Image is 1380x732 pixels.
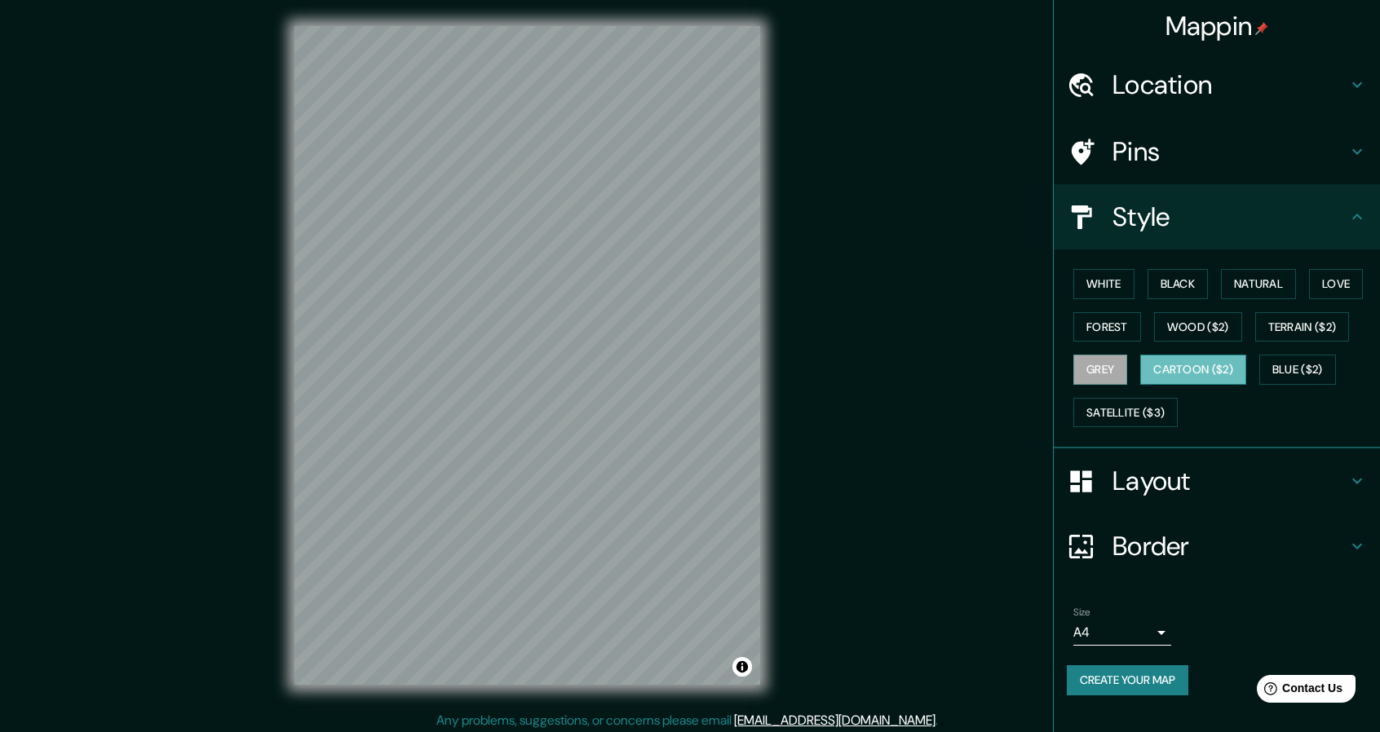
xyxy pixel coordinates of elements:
button: Toggle attribution [732,657,752,677]
button: Blue ($2) [1259,355,1336,385]
h4: Style [1112,201,1347,233]
label: Size [1073,606,1090,620]
button: Wood ($2) [1154,312,1242,342]
h4: Border [1112,530,1347,562]
h4: Location [1112,68,1347,101]
iframe: Help widget launcher [1235,668,1362,714]
h4: Mappin [1165,10,1269,42]
div: Style [1054,184,1380,249]
div: Border [1054,514,1380,579]
button: Satellite ($3) [1073,398,1178,428]
button: White [1073,269,1135,299]
button: Terrain ($2) [1255,312,1350,342]
div: Pins [1054,119,1380,184]
div: Location [1054,52,1380,117]
div: Layout [1054,448,1380,514]
div: A4 [1073,620,1171,646]
button: Black [1148,269,1209,299]
a: [EMAIL_ADDRESS][DOMAIN_NAME] [734,712,935,729]
button: Natural [1221,269,1296,299]
button: Grey [1073,355,1127,385]
div: . [940,711,944,730]
canvas: Map [294,26,760,685]
img: pin-icon.png [1255,22,1268,35]
button: Forest [1073,312,1141,342]
div: . [938,711,940,730]
button: Love [1309,269,1363,299]
h4: Pins [1112,135,1347,168]
h4: Layout [1112,465,1347,497]
p: Any problems, suggestions, or concerns please email . [436,711,938,730]
button: Cartoon ($2) [1140,355,1246,385]
button: Create your map [1067,665,1188,695]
